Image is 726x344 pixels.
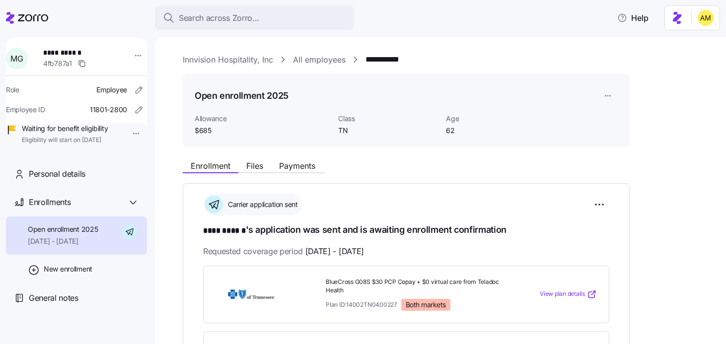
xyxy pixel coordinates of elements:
h1: 's application was sent and is awaiting enrollment confirmation [203,223,609,237]
span: 62 [446,126,546,136]
span: M G [10,55,23,63]
span: Allowance [195,114,330,124]
span: Carrier application sent [225,200,297,209]
span: Personal details [29,168,85,180]
span: Age [446,114,546,124]
span: Enrollment [191,162,230,170]
span: BlueCross G08S $30 PCP Copay + $0 virtual care from Teladoc Health [326,278,500,295]
a: All employees [293,54,346,66]
span: Enrollments [29,196,71,208]
h1: Open enrollment 2025 [195,89,289,102]
span: Plan ID: 14002TN0400227 [326,300,397,309]
span: 11801-2800 [90,105,127,115]
span: Requested coverage period [203,245,364,258]
span: Waiting for benefit eligibility [22,124,108,134]
span: TN [338,126,438,136]
span: Employee [96,85,127,95]
span: View plan details [540,289,585,299]
span: Role [6,85,19,95]
span: Help [617,12,649,24]
span: New enrollment [44,264,92,274]
span: Employee ID [6,105,45,115]
span: General notes [29,292,78,304]
span: 4fb787a1 [43,59,72,69]
a: View plan details [540,289,597,299]
span: Both markets [406,300,446,309]
span: Search across Zorro... [179,12,259,24]
span: Eligibility will start on [DATE] [22,136,108,144]
button: Search across Zorro... [155,6,354,30]
img: dfaaf2f2725e97d5ef9e82b99e83f4d7 [698,10,714,26]
span: [DATE] - [DATE] [28,236,98,246]
span: Open enrollment 2025 [28,224,98,234]
a: Innvision Hospitality, Inc [183,54,273,66]
span: $685 [195,126,330,136]
button: Help [609,8,656,28]
span: [DATE] - [DATE] [305,245,364,258]
span: Payments [279,162,315,170]
span: Class [338,114,438,124]
span: Files [246,162,263,170]
img: BlueCross BlueShield of Tennessee [216,283,287,306]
